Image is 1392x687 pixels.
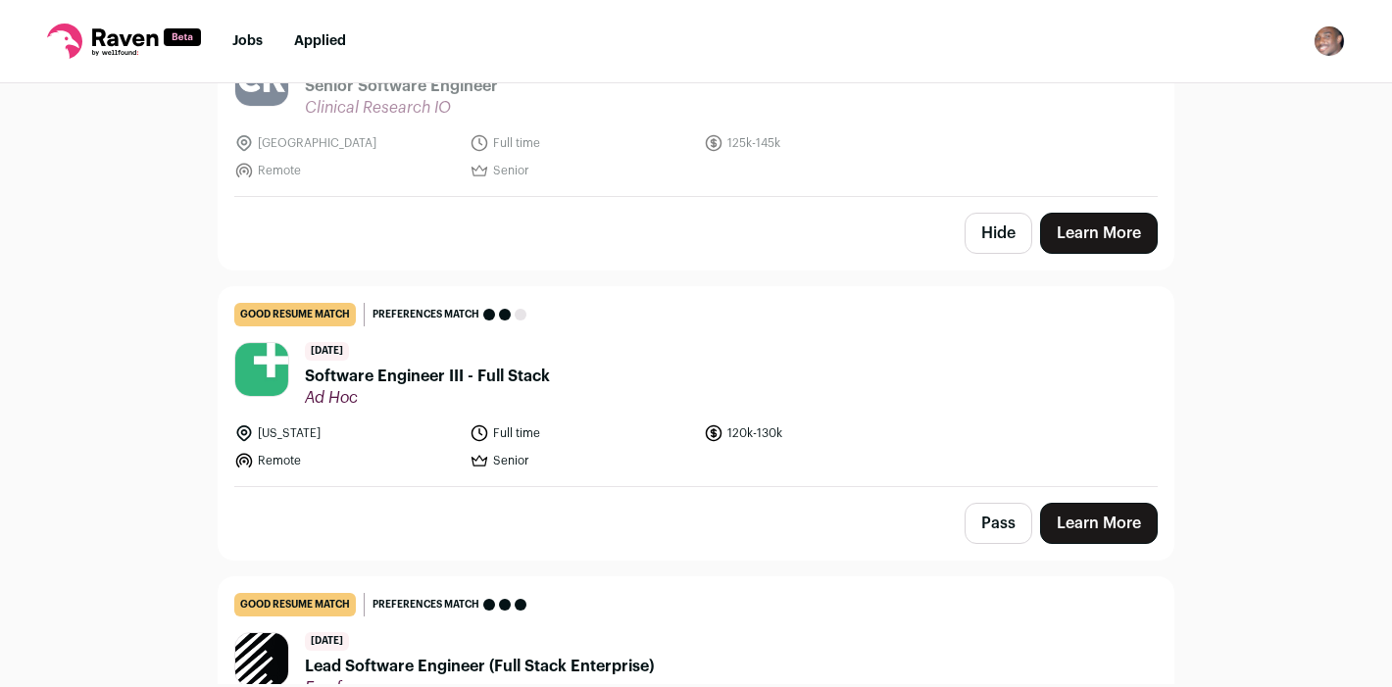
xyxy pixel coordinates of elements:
[234,303,356,326] div: good resume match
[1040,503,1158,544] a: Learn More
[305,74,498,98] span: Senior Software Engineer
[234,423,458,443] li: [US_STATE]
[305,365,550,388] span: Software Engineer III - Full Stack
[1314,25,1345,57] button: Open dropdown
[234,451,458,470] li: Remote
[965,213,1032,254] button: Hide
[1314,25,1345,57] img: 902590-medium_jpg
[305,632,349,651] span: [DATE]
[305,388,550,408] span: Ad Hoc
[470,423,693,443] li: Full time
[305,655,654,678] span: Lead Software Engineer (Full Stack Enterprise)
[965,503,1032,544] button: Pass
[234,593,356,616] div: good resume match
[470,133,693,153] li: Full time
[373,595,479,614] span: Preferences match
[1040,213,1158,254] a: Learn More
[373,305,479,324] span: Preferences match
[234,133,458,153] li: [GEOGRAPHIC_DATA]
[235,343,288,396] img: f99ad7fdab6dfd0e506e09d1dfadb7a2ac4fc51502f59b9bc7566c116074b907.jpg
[470,161,693,180] li: Senior
[235,633,288,686] img: 663d5b684db7d69e3e31de92f5ebb5c6eab48115d7fb125a3304a4da8724db9d.png
[305,342,349,361] span: [DATE]
[234,161,458,180] li: Remote
[232,34,263,48] a: Jobs
[294,34,346,48] a: Applied
[704,423,927,443] li: 120k-130k
[305,98,498,118] span: Clinical Research IO
[704,133,927,153] li: 125k-145k
[470,451,693,470] li: Senior
[219,287,1173,486] a: good resume match Preferences match [DATE] Software Engineer III - Full Stack Ad Hoc [US_STATE] F...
